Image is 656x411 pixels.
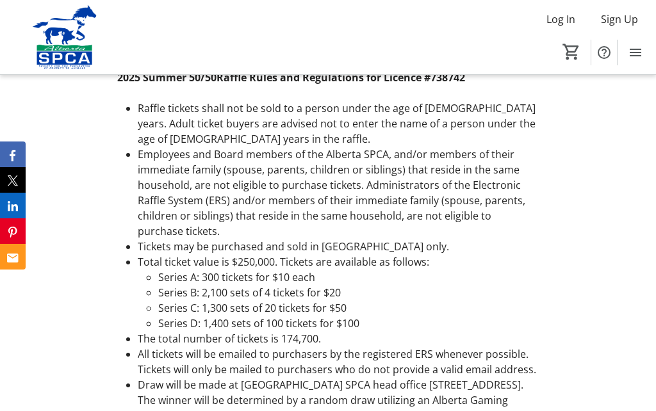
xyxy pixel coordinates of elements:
[138,346,539,377] li: All tickets will be emailed to purchasers by the registered ERS whenever possible. Tickets will o...
[158,270,539,285] li: Series A: 300 tickets for $10 each
[623,40,648,65] button: Menu
[560,40,583,63] button: Cart
[536,9,586,29] button: Log In
[158,285,539,300] li: Series B: 2,100 sets of 4 tickets for $20
[138,101,539,147] li: Raffle tickets shall not be sold to a person under the age of [DEMOGRAPHIC_DATA] years. Adult tic...
[591,40,617,65] button: Help
[158,316,539,331] li: Series D: 1,400 sets of 100 tickets for $100
[138,239,539,254] li: Tickets may be purchased and sold in [GEOGRAPHIC_DATA] only.
[138,147,539,239] li: Employees and Board members of the Alberta SPCA, and/or members of their immediate family (spouse...
[138,254,539,331] li: Total ticket value is $250,000. Tickets are available as follows:
[546,12,575,27] span: Log In
[591,9,648,29] button: Sign Up
[138,331,539,346] li: The total number of tickets is 174,700.
[601,12,638,27] span: Sign Up
[117,70,465,85] strong: 2025 Summer 50/50Raffle Rules and Regulations for Licence #738742
[158,300,539,316] li: Series C: 1,300 sets of 20 tickets for $50
[8,5,122,69] img: Alberta SPCA's Logo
